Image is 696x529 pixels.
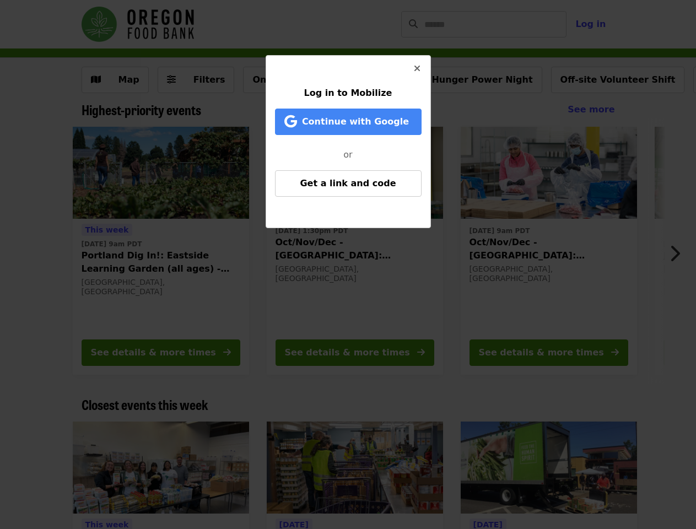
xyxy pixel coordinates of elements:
span: Log in to Mobilize [304,88,392,98]
span: or [343,149,352,160]
button: Get a link and code [275,170,422,197]
button: Continue with Google [275,109,422,135]
i: google icon [284,114,297,129]
span: Get a link and code [300,178,396,188]
button: Close [404,56,430,82]
i: times icon [414,63,420,74]
span: Continue with Google [302,116,409,127]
